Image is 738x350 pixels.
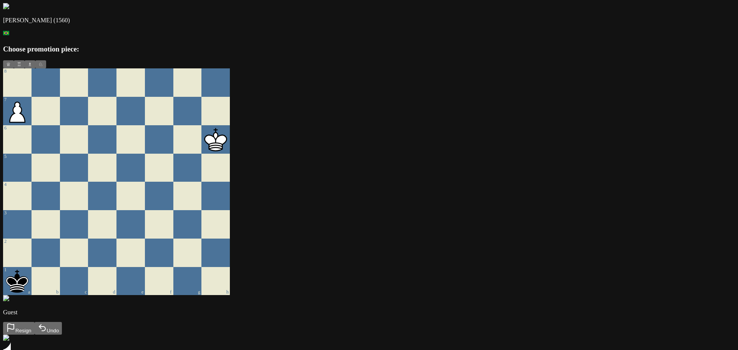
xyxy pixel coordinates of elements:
div: 4 [4,182,30,187]
button: Undo [35,322,62,335]
img: default.png [3,3,9,9]
button: Resign [3,322,35,335]
div: 8 [4,68,30,74]
div: 5 [4,154,30,159]
div: h [203,289,229,295]
button: ♖ [14,60,25,68]
div: 6 [4,125,30,131]
p: [PERSON_NAME] (1560) [3,17,735,24]
img: default.png [3,295,9,301]
div: g [175,289,201,295]
button: ♕ [3,60,14,68]
button: ♘ [35,60,46,68]
p: Guest [3,309,735,316]
div: f [146,289,172,295]
button: ♗ [25,60,35,68]
div: 2 [4,239,30,244]
div: 3 [4,210,30,216]
div: e [118,289,143,295]
div: c [61,289,87,295]
h3: Choose promotion piece: [3,45,735,53]
div: d [89,289,115,295]
img: waving.png [3,335,9,341]
div: b [33,289,59,295]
